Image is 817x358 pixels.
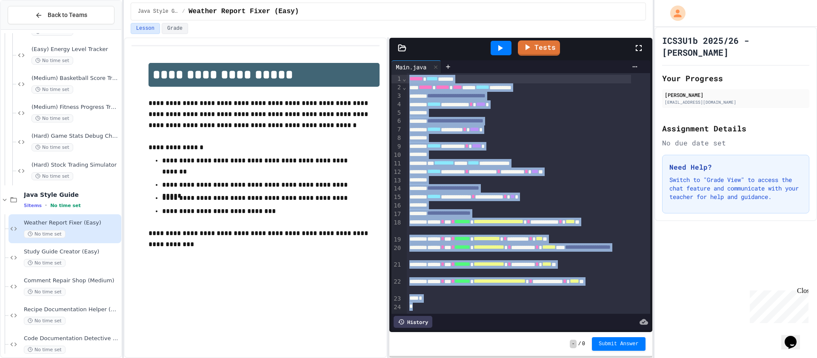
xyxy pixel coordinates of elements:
[662,122,809,134] h2: Assignment Details
[391,219,402,236] div: 18
[391,176,402,185] div: 13
[31,172,73,180] span: No time set
[592,337,646,351] button: Submit Answer
[31,104,120,111] span: (Medium) Fitness Progress Tracker
[24,203,42,208] span: 5 items
[391,185,402,193] div: 14
[162,23,188,34] button: Grade
[391,142,402,151] div: 9
[599,341,639,347] span: Submit Answer
[391,134,402,142] div: 8
[24,335,120,342] span: Code Documentation Detective (Hard)
[8,6,114,24] button: Back to Teams
[31,114,73,122] span: No time set
[24,317,66,325] span: No time set
[391,125,402,134] div: 7
[391,244,402,261] div: 20
[746,287,808,323] iframe: chat widget
[24,191,120,199] span: Java Style Guide
[391,295,402,303] div: 23
[662,34,809,58] h1: ICS3U1b 2025/26 - [PERSON_NAME]
[665,91,807,99] div: [PERSON_NAME]
[391,193,402,202] div: 15
[394,316,432,328] div: History
[570,340,576,348] span: -
[391,83,402,92] div: 2
[50,203,81,208] span: No time set
[391,75,402,83] div: 1
[661,3,688,23] div: My Account
[48,11,87,20] span: Back to Teams
[24,259,66,267] span: No time set
[31,46,120,53] span: (Easy) Energy Level Tracker
[669,176,802,201] p: Switch to "Grade View" to access the chat feature and communicate with your teacher for help and ...
[391,303,402,312] div: 24
[781,324,808,349] iframe: chat widget
[31,133,120,140] span: (Hard) Game Stats Debug Challenge
[138,8,179,15] span: Java Style Guide
[31,85,73,94] span: No time set
[391,236,402,244] div: 19
[24,248,120,256] span: Study Guide Creator (Easy)
[31,143,73,151] span: No time set
[402,75,406,82] span: Fold line
[665,99,807,105] div: [EMAIL_ADDRESS][DOMAIN_NAME]
[24,346,66,354] span: No time set
[189,6,299,17] span: Weather Report Fixer (Easy)
[669,162,802,172] h3: Need Help?
[391,168,402,176] div: 12
[391,63,431,71] div: Main.java
[24,219,120,227] span: Weather Report Fixer (Easy)
[24,288,66,296] span: No time set
[391,92,402,100] div: 3
[391,159,402,168] div: 11
[662,138,809,148] div: No due date set
[391,278,402,295] div: 22
[24,277,120,284] span: Comment Repair Shop (Medium)
[45,202,47,209] span: •
[582,341,585,347] span: 0
[518,40,560,56] a: Tests
[31,75,120,82] span: (Medium) Basketball Score Tracker
[402,84,406,91] span: Fold line
[391,151,402,159] div: 10
[31,57,73,65] span: No time set
[391,210,402,219] div: 17
[578,341,581,347] span: /
[391,109,402,117] div: 5
[391,261,402,278] div: 21
[391,117,402,125] div: 6
[391,100,402,109] div: 4
[31,162,120,169] span: (Hard) Stock Trading Simulator
[391,202,402,210] div: 16
[131,23,160,34] button: Lesson
[662,72,809,84] h2: Your Progress
[182,8,185,15] span: /
[391,60,441,73] div: Main.java
[24,306,120,313] span: Recipe Documentation Helper (Medium)
[24,230,66,238] span: No time set
[3,3,59,54] div: Chat with us now!Close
